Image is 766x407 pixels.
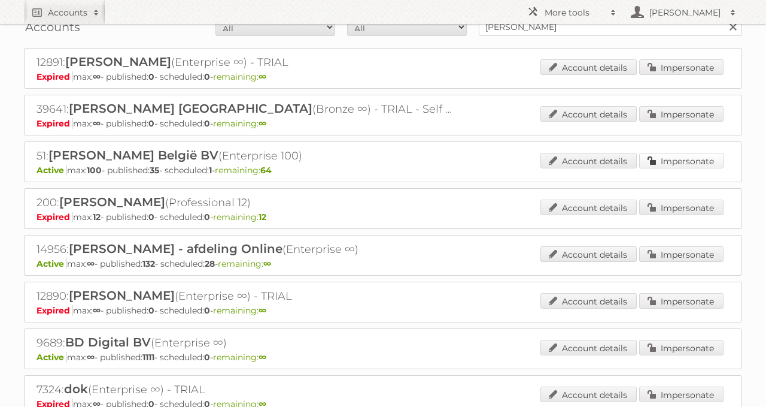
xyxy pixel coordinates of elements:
[37,118,729,129] p: max: - published: - scheduled: -
[37,258,729,269] p: max: - published: - scheduled: -
[37,305,729,316] p: max: - published: - scheduled: -
[93,118,101,129] strong: ∞
[37,165,729,176] p: max: - published: - scheduled: -
[540,106,637,122] a: Account details
[540,59,637,75] a: Account details
[639,106,724,122] a: Impersonate
[87,165,102,176] strong: 100
[639,246,724,262] a: Impersonate
[150,165,159,176] strong: 35
[93,212,101,222] strong: 12
[204,71,210,82] strong: 0
[639,387,724,402] a: Impersonate
[37,382,455,397] h2: 7324: (Enterprise ∞) - TRIAL
[93,305,101,316] strong: ∞
[37,101,455,117] h2: 39641: (Bronze ∞) - TRIAL - Self Service
[148,118,154,129] strong: 0
[65,335,151,349] span: BD Digital BV
[540,340,637,355] a: Account details
[213,352,266,363] span: remaining:
[69,101,312,116] span: [PERSON_NAME] [GEOGRAPHIC_DATA]
[69,288,175,303] span: [PERSON_NAME]
[213,71,266,82] span: remaining:
[215,165,272,176] span: remaining:
[37,212,73,222] span: Expired
[142,258,155,269] strong: 132
[37,305,73,316] span: Expired
[65,55,171,69] span: [PERSON_NAME]
[209,165,212,176] strong: 1
[93,71,101,82] strong: ∞
[37,148,455,164] h2: 51: (Enterprise 100)
[148,212,154,222] strong: 0
[87,352,95,363] strong: ∞
[213,118,266,129] span: remaining:
[540,293,637,309] a: Account details
[218,258,271,269] span: remaining:
[259,118,266,129] strong: ∞
[48,7,87,19] h2: Accounts
[48,148,218,162] span: [PERSON_NAME] België BV
[37,212,729,222] p: max: - published: - scheduled: -
[64,382,88,396] span: dok
[213,305,266,316] span: remaining:
[204,352,210,363] strong: 0
[263,258,271,269] strong: ∞
[540,153,637,168] a: Account details
[204,305,210,316] strong: 0
[259,352,266,363] strong: ∞
[639,293,724,309] a: Impersonate
[639,340,724,355] a: Impersonate
[87,258,95,269] strong: ∞
[540,387,637,402] a: Account details
[259,71,266,82] strong: ∞
[204,118,210,129] strong: 0
[259,305,266,316] strong: ∞
[142,352,154,363] strong: 1111
[37,118,73,129] span: Expired
[37,71,729,82] p: max: - published: - scheduled: -
[639,200,724,215] a: Impersonate
[646,7,724,19] h2: [PERSON_NAME]
[37,165,67,176] span: Active
[37,195,455,210] h2: 200: (Professional 12)
[37,258,67,269] span: Active
[37,55,455,70] h2: 12891: (Enterprise ∞) - TRIAL
[37,335,455,351] h2: 9689: (Enterprise ∞)
[37,288,455,304] h2: 12890: (Enterprise ∞) - TRIAL
[540,200,637,215] a: Account details
[205,258,215,269] strong: 28
[540,246,637,262] a: Account details
[37,242,455,257] h2: 14956: (Enterprise ∞)
[37,71,73,82] span: Expired
[545,7,604,19] h2: More tools
[639,59,724,75] a: Impersonate
[259,212,266,222] strong: 12
[213,212,266,222] span: remaining:
[639,153,724,168] a: Impersonate
[148,305,154,316] strong: 0
[69,242,282,256] span: [PERSON_NAME] - afdeling Online
[148,71,154,82] strong: 0
[59,195,165,209] span: [PERSON_NAME]
[204,212,210,222] strong: 0
[260,165,272,176] strong: 64
[37,352,729,363] p: max: - published: - scheduled: -
[37,352,67,363] span: Active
